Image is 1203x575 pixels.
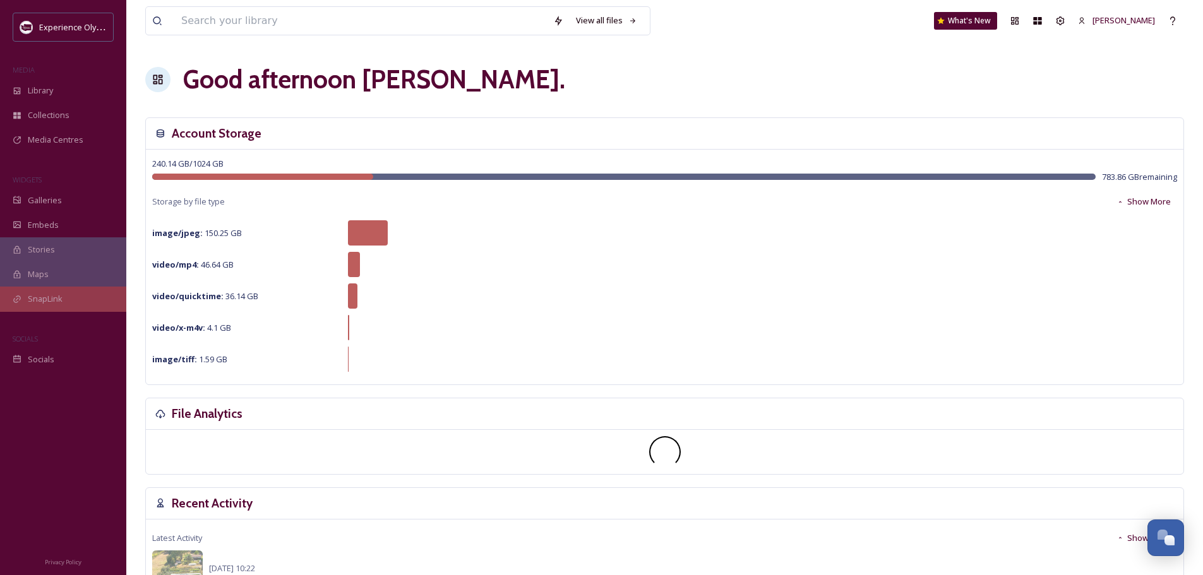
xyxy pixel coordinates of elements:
[28,244,55,256] span: Stories
[152,322,231,333] span: 4.1 GB
[570,8,643,33] a: View all files
[152,290,224,302] strong: video/quicktime :
[28,219,59,231] span: Embeds
[209,562,255,574] span: [DATE] 10:22
[13,175,42,184] span: WIDGETS
[172,124,261,143] h3: Account Storage
[152,227,242,239] span: 150.25 GB
[20,21,33,33] img: download.jpeg
[13,65,35,74] span: MEDIA
[152,532,202,544] span: Latest Activity
[172,494,253,513] h3: Recent Activity
[45,554,81,569] a: Privacy Policy
[152,196,225,208] span: Storage by file type
[28,268,49,280] span: Maps
[934,12,997,30] a: What's New
[1110,189,1177,214] button: Show More
[1102,171,1177,183] span: 783.86 GB remaining
[175,7,547,35] input: Search your library
[152,259,199,270] strong: video/mp4 :
[1092,15,1155,26] span: [PERSON_NAME]
[1147,519,1184,556] button: Open Chat
[28,85,53,97] span: Library
[45,558,81,566] span: Privacy Policy
[28,194,62,206] span: Galleries
[152,353,227,365] span: 1.59 GB
[13,334,38,343] span: SOCIALS
[152,353,197,365] strong: image/tiff :
[152,227,203,239] strong: image/jpeg :
[152,290,258,302] span: 36.14 GB
[152,259,234,270] span: 46.64 GB
[28,109,69,121] span: Collections
[172,405,242,423] h3: File Analytics
[28,353,54,365] span: Socials
[28,293,63,305] span: SnapLink
[28,134,83,146] span: Media Centres
[152,158,224,169] span: 240.14 GB / 1024 GB
[183,61,565,98] h1: Good afternoon [PERSON_NAME] .
[39,21,114,33] span: Experience Olympia
[1110,526,1177,550] button: Show More
[152,322,205,333] strong: video/x-m4v :
[1072,8,1161,33] a: [PERSON_NAME]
